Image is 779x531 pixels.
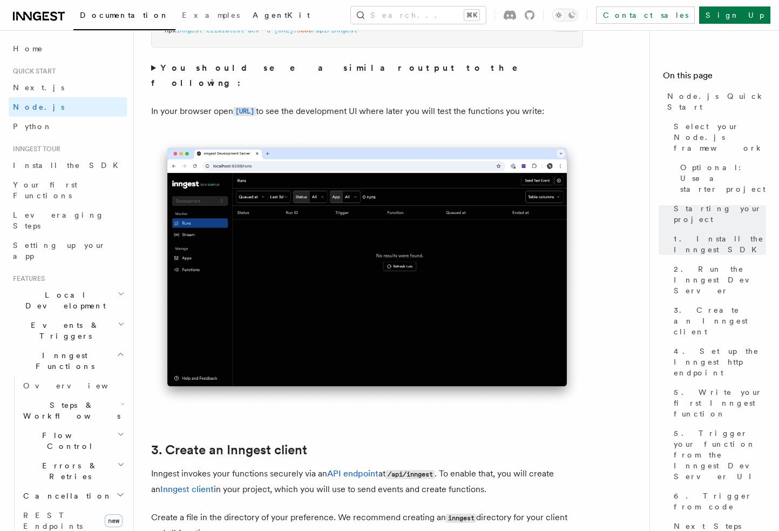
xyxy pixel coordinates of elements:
a: Node.js Quick Start [663,86,766,117]
span: Starting your project [674,203,766,225]
a: Contact sales [596,6,695,24]
img: Inngest Dev Server's 'Runs' tab with no data [151,137,583,408]
span: AgentKit [253,11,310,19]
span: Errors & Retries [19,460,117,482]
code: inngest [446,514,476,523]
span: Overview [23,381,134,390]
h4: On this page [663,69,766,86]
a: 1. Install the Inngest SDK [669,229,766,259]
span: Node.js Quick Start [667,91,766,112]
a: Install the SDK [9,156,127,175]
span: new [105,514,123,527]
a: 5. Write your first Inngest function [669,382,766,424]
a: Optional: Use a starter project [676,158,766,199]
span: Inngest tour [9,145,60,153]
span: Your first Functions [13,180,77,200]
span: Flow Control [19,430,117,452]
button: Cancellation [19,486,127,506]
button: Flow Control [19,426,127,456]
a: Inngest client [160,484,214,494]
button: Steps & Workflows [19,395,127,426]
a: Next.js [9,78,127,97]
a: [URL] [233,106,256,116]
span: Optional: Use a starter project [680,162,766,194]
a: Overview [19,376,127,395]
span: Steps & Workflows [19,400,120,421]
kbd: ⌘K [464,10,479,21]
a: Python [9,117,127,136]
code: /api/inngest [385,470,435,479]
span: 2. Run the Inngest Dev Server [674,264,766,296]
a: Starting your project [669,199,766,229]
button: Events & Triggers [9,315,127,346]
span: 1. Install the Inngest SDK [674,233,766,255]
span: 3. Create an Inngest client [674,305,766,337]
span: 5. Write your first Inngest function [674,387,766,419]
span: Next.js [13,83,64,92]
span: Inngest Functions [9,350,117,372]
span: Documentation [80,11,169,19]
a: 5. Trigger your function from the Inngest Dev Server UI [669,424,766,486]
button: Toggle dark mode [552,9,578,22]
p: Inngest invokes your functions securely via an at . To enable that, you will create an in your pr... [151,466,583,497]
span: 4. Set up the Inngest http endpoint [674,346,766,378]
span: 6. Trigger from code [674,490,766,512]
span: Cancellation [19,490,112,501]
a: Sign Up [699,6,770,24]
span: Setting up your app [13,241,106,260]
span: Install the SDK [13,161,125,170]
a: Node.js [9,97,127,117]
a: AgentKit [246,3,316,29]
a: 4. Set up the Inngest http endpoint [669,341,766,382]
a: Home [9,39,127,58]
span: Leveraging Steps [13,211,104,230]
p: In your browser open to see the development UI where later you will test the functions you write: [151,104,583,119]
a: 6. Trigger from code [669,486,766,516]
summary: You should see a similar output to the following: [151,61,583,91]
span: Events & Triggers [9,320,118,341]
a: 3. Create an Inngest client [669,300,766,341]
button: Local Development [9,285,127,315]
a: Examples [175,3,246,29]
a: Your first Functions [9,175,127,205]
a: Setting up your app [9,236,127,266]
span: Node.js [13,103,64,111]
span: Local Development [9,290,118,311]
span: 5. Trigger your function from the Inngest Dev Server UI [674,428,766,482]
a: Select your Node.js framework [669,117,766,158]
span: Features [9,274,45,283]
button: Search...⌘K [351,6,486,24]
span: Quick start [9,67,56,76]
span: Python [13,122,52,131]
code: [URL] [233,107,256,116]
a: API endpoint [327,468,378,479]
span: REST Endpoints [23,511,83,530]
strong: You should see a similar output to the following: [151,63,533,88]
a: 3. Create an Inngest client [151,442,307,458]
span: Examples [182,11,240,19]
button: Inngest Functions [9,346,127,376]
span: Home [13,43,43,54]
a: Leveraging Steps [9,205,127,236]
button: Errors & Retries [19,456,127,486]
a: Documentation [73,3,175,30]
a: 2. Run the Inngest Dev Server [669,259,766,300]
span: Select your Node.js framework [674,121,766,153]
